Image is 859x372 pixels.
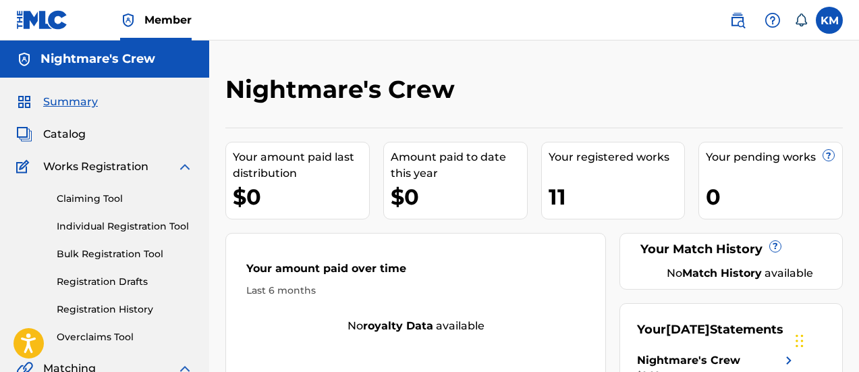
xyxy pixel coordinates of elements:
[823,150,834,161] span: ?
[654,265,825,282] div: No available
[724,7,751,34] a: Public Search
[391,182,527,212] div: $0
[16,10,68,30] img: MLC Logo
[144,12,192,28] span: Member
[233,149,369,182] div: Your amount paid last distribution
[40,51,155,67] h5: Nightmare's Crew
[816,7,843,34] div: User Menu
[16,159,34,175] img: Works Registration
[226,318,605,334] div: No available
[759,7,786,34] div: Help
[666,322,710,337] span: [DATE]
[57,302,193,317] a: Registration History
[16,126,86,142] a: CatalogCatalog
[770,241,781,252] span: ?
[57,247,193,261] a: Bulk Registration Tool
[57,330,193,344] a: Overclaims Tool
[682,267,762,280] strong: Match History
[363,319,433,332] strong: royalty data
[794,14,808,27] div: Notifications
[796,321,804,361] div: Drag
[246,261,585,284] div: Your amount paid over time
[225,74,462,105] h2: Nightmare's Crew
[57,275,193,289] a: Registration Drafts
[177,159,193,175] img: expand
[637,321,783,339] div: Your Statements
[16,51,32,68] img: Accounts
[57,192,193,206] a: Claiming Tool
[16,94,32,110] img: Summary
[765,12,781,28] img: help
[120,12,136,28] img: Top Rightsholder
[792,307,859,372] iframe: Chat Widget
[246,284,585,298] div: Last 6 months
[821,210,859,319] iframe: Resource Center
[43,94,98,110] span: Summary
[16,126,32,142] img: Catalog
[549,182,685,212] div: 11
[391,149,527,182] div: Amount paid to date this year
[637,352,740,369] div: Nightmare's Crew
[706,182,842,212] div: 0
[43,126,86,142] span: Catalog
[637,240,825,259] div: Your Match History
[729,12,746,28] img: search
[706,149,842,165] div: Your pending works
[233,182,369,212] div: $0
[781,352,797,369] img: right chevron icon
[57,219,193,234] a: Individual Registration Tool
[43,159,148,175] span: Works Registration
[549,149,685,165] div: Your registered works
[16,94,98,110] a: SummarySummary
